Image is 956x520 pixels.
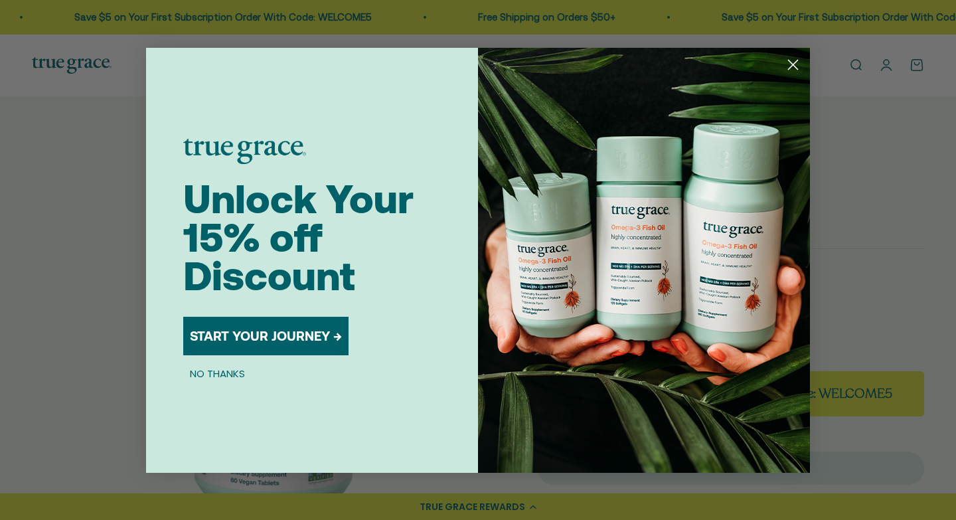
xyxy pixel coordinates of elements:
[183,366,252,382] button: NO THANKS
[781,53,805,76] button: Close dialog
[183,176,414,299] span: Unlock Your 15% off Discount
[183,317,349,355] button: START YOUR JOURNEY →
[478,48,810,473] img: 098727d5-50f8-4f9b-9554-844bb8da1403.jpeg
[183,139,306,164] img: logo placeholder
